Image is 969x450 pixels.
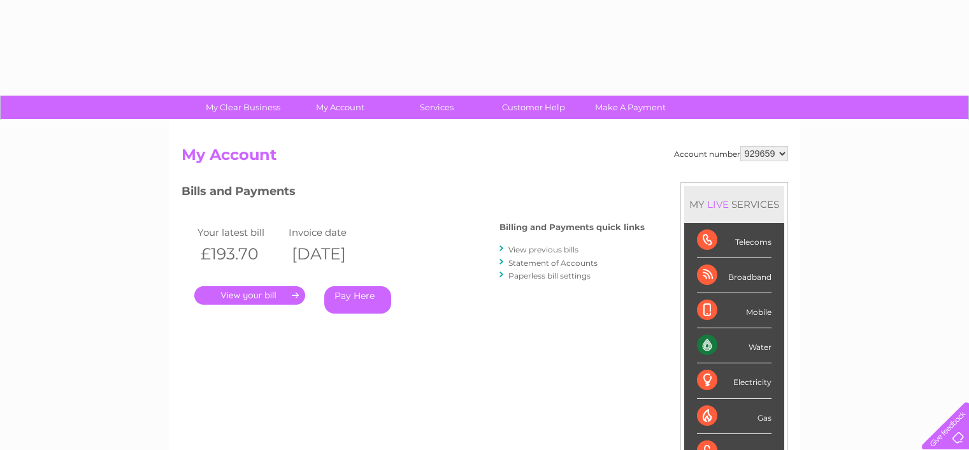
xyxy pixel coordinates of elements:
[578,96,683,119] a: Make A Payment
[287,96,392,119] a: My Account
[182,146,788,170] h2: My Account
[384,96,489,119] a: Services
[684,186,784,222] div: MY SERVICES
[508,258,598,268] a: Statement of Accounts
[194,286,305,305] a: .
[697,328,772,363] div: Water
[697,293,772,328] div: Mobile
[508,271,591,280] a: Paperless bill settings
[285,241,377,267] th: [DATE]
[508,245,578,254] a: View previous bills
[697,363,772,398] div: Electricity
[190,96,296,119] a: My Clear Business
[285,224,377,241] td: Invoice date
[499,222,645,232] h4: Billing and Payments quick links
[481,96,586,119] a: Customer Help
[674,146,788,161] div: Account number
[182,182,645,205] h3: Bills and Payments
[697,223,772,258] div: Telecoms
[324,286,391,314] a: Pay Here
[697,258,772,293] div: Broadband
[705,198,731,210] div: LIVE
[194,224,286,241] td: Your latest bill
[697,399,772,434] div: Gas
[194,241,286,267] th: £193.70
